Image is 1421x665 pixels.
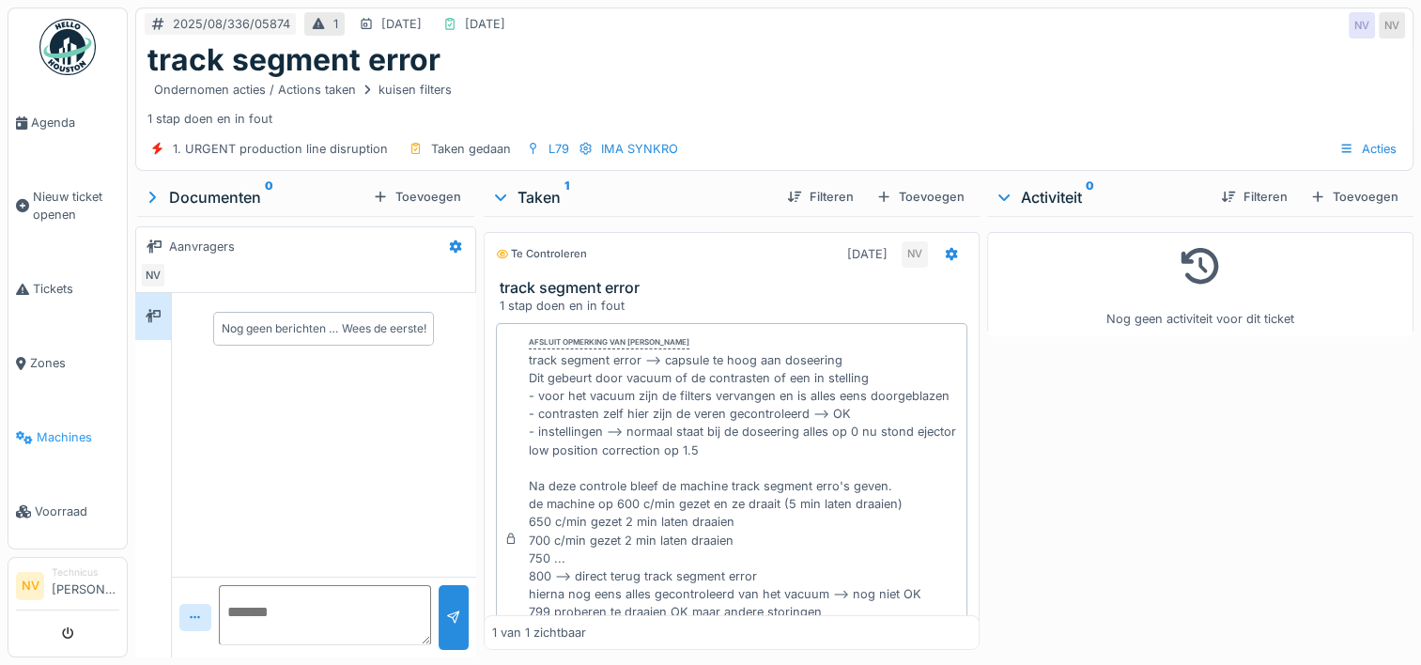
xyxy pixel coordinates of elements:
div: Documenten [143,186,365,209]
div: Ondernomen acties / Actions taken kuisen filters [154,81,452,99]
a: NV Technicus[PERSON_NAME] [16,565,119,611]
div: [DATE] [847,245,888,263]
div: Afsluit opmerking van [PERSON_NAME] [529,336,689,349]
span: Tickets [33,280,119,298]
div: Filteren [1213,184,1295,209]
div: 2025/08/336/05874 [173,15,290,33]
div: Technicus [52,565,119,580]
a: Agenda [8,85,127,160]
div: Filteren [780,184,861,209]
div: 1 stap doen en in fout [147,78,1401,127]
div: Taken gedaan [431,140,511,158]
div: Nog geen berichten … Wees de eerste! [222,320,425,337]
div: Taken [491,186,772,209]
div: NV [1349,12,1375,39]
div: [DATE] [465,15,505,33]
a: Machines [8,400,127,474]
div: 1. URGENT production line disruption [173,140,388,158]
sup: 1 [564,186,569,209]
a: Tickets [8,252,127,326]
a: Voorraad [8,474,127,549]
div: 1 stap doen en in fout [500,297,971,315]
span: Machines [37,428,119,446]
span: Nieuw ticket openen [33,188,119,224]
a: Nieuw ticket openen [8,160,127,252]
span: Voorraad [35,503,119,520]
div: Toevoegen [365,184,469,209]
div: Toevoegen [1303,184,1406,209]
h3: track segment error [500,279,971,297]
div: [DATE] [381,15,422,33]
img: Badge_color-CXgf-gQk.svg [39,19,96,75]
div: 1 [333,15,338,33]
div: Aanvragers [169,238,235,255]
div: Nog geen activiteit voor dit ticket [999,240,1401,328]
li: NV [16,572,44,600]
div: Acties [1331,135,1405,162]
sup: 0 [265,186,273,209]
span: Agenda [31,114,119,131]
div: Toevoegen [869,184,972,209]
div: NV [1379,12,1405,39]
div: Te controleren [496,246,587,262]
div: NV [902,241,928,268]
li: [PERSON_NAME] [52,565,119,606]
h1: track segment error [147,42,440,78]
div: Activiteit [995,186,1206,209]
div: L79 [548,140,569,158]
div: 1 van 1 zichtbaar [492,624,586,642]
span: Zones [30,354,119,372]
div: NV [140,262,166,288]
a: Zones [8,326,127,400]
sup: 0 [1086,186,1094,209]
div: IMA SYNKRO [601,140,678,158]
